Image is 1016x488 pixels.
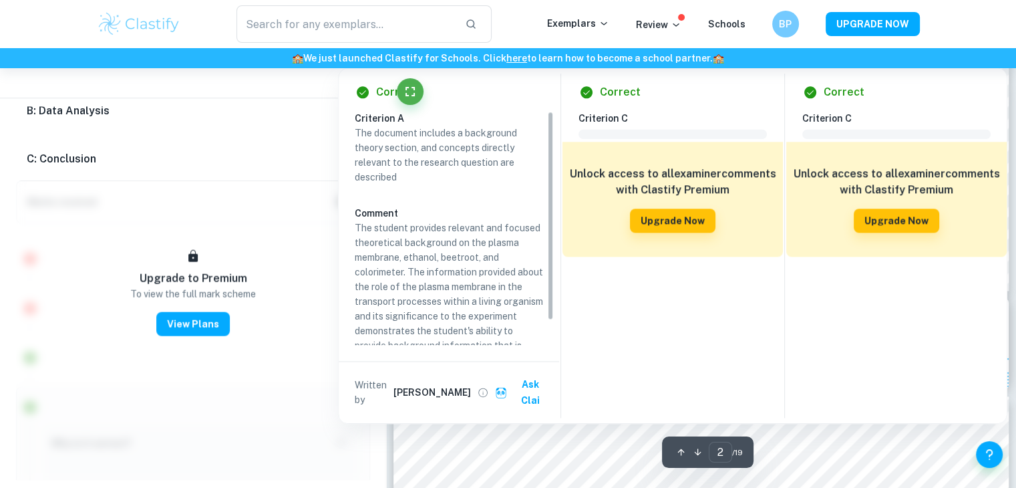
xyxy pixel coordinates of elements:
p: Written by [355,378,391,407]
div: B: Data Analysis [16,95,370,127]
input: Search for any exemplars... [236,5,455,43]
a: Schools [708,19,745,29]
img: clai.svg [495,386,508,399]
span: / 19 [732,447,743,459]
h6: Unlock access to all examiner comments with Clastify Premium [793,166,1000,198]
h6: Criterion C [578,111,778,126]
h6: Unlock access to all examiner comments with Clastify Premium [569,166,776,198]
h6: Correct [600,84,641,100]
button: Ask Clai [492,372,554,412]
button: Upgrade Now [630,209,715,233]
h6: B: Data Analysis [27,103,110,119]
button: View full profile [474,383,492,402]
button: View Plans [156,312,230,336]
h6: Criterion C [802,111,1001,126]
h6: Correct [376,84,417,100]
button: BP [772,11,799,37]
img: Clastify logo [97,11,182,37]
h6: Criterion A [355,111,554,126]
span: 🏫 [292,53,303,64]
a: here [506,53,527,64]
h6: [PERSON_NAME] [393,385,471,400]
p: Review [636,17,681,32]
h6: Correct [824,84,864,100]
h6: BP [778,17,793,31]
p: To view the full mark scheme [130,286,256,301]
p: The document includes a background theory section, and concepts directly relevant to the research... [355,126,543,185]
h6: We just launched Clastify for Schools. Click to learn how to become a school partner. [3,51,1013,66]
p: The student provides relevant and focused theoretical background on the plasma membrane, ethanol,... [355,221,543,368]
h6: C: Conclusion [27,151,96,167]
span: 🏫 [713,53,724,64]
div: C: Conclusion [16,138,370,180]
button: Upgrade Now [854,209,939,233]
h6: Comment [355,206,543,221]
button: Fullscreen [397,78,424,105]
button: UPGRADE NOW [826,12,920,36]
p: Exemplars [547,16,609,31]
h6: Upgrade to Premium [139,270,246,286]
button: Help and Feedback [976,441,1003,468]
